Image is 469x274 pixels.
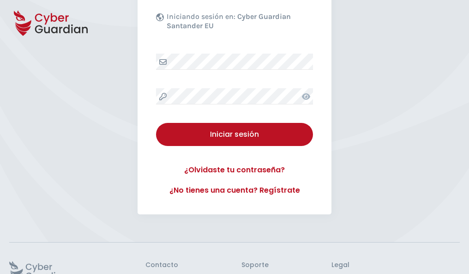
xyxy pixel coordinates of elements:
div: Iniciar sesión [163,129,306,140]
h3: Legal [331,261,460,269]
button: Iniciar sesión [156,123,313,146]
h3: Contacto [145,261,178,269]
a: ¿Olvidaste tu contraseña? [156,164,313,176]
h3: Soporte [241,261,269,269]
a: ¿No tienes una cuenta? Regístrate [156,185,313,196]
